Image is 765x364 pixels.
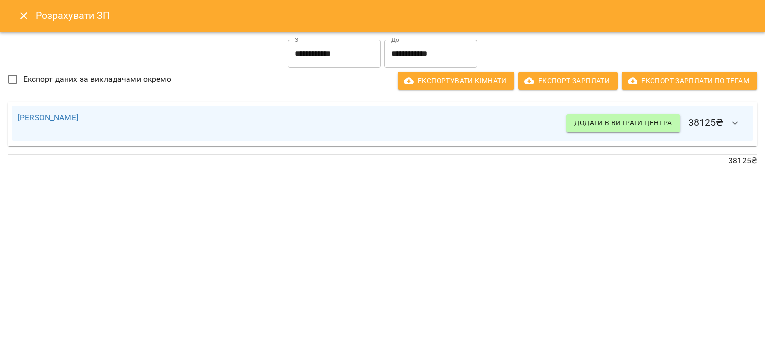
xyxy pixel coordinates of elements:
[518,72,618,90] button: Експорт Зарплати
[23,73,171,85] span: Експорт даних за викладачами окремо
[526,75,610,87] span: Експорт Зарплати
[630,75,749,87] span: Експорт Зарплати по тегам
[18,113,78,122] a: [PERSON_NAME]
[36,8,753,23] h6: Розрахувати ЗП
[12,4,36,28] button: Close
[574,117,672,129] span: Додати в витрати центра
[398,72,514,90] button: Експортувати кімнати
[622,72,757,90] button: Експорт Зарплати по тегам
[8,155,757,167] p: 38125 ₴
[406,75,507,87] span: Експортувати кімнати
[566,112,747,135] h6: 38125 ₴
[566,114,680,132] button: Додати в витрати центра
